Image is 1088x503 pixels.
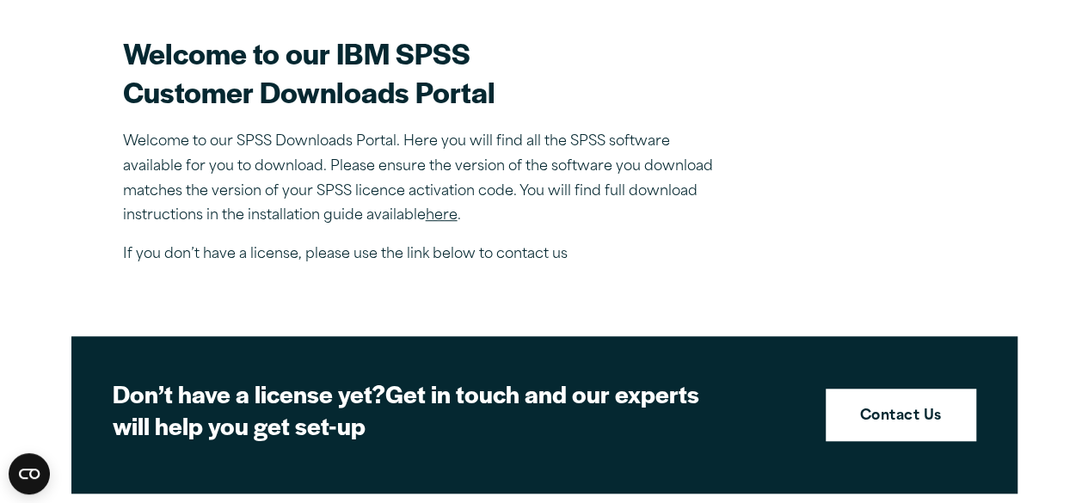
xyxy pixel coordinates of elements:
a: Contact Us [826,389,976,442]
h2: Get in touch and our experts will help you get set-up [113,377,715,442]
p: Welcome to our SPSS Downloads Portal. Here you will find all the SPSS software available for you ... [123,130,725,229]
strong: Contact Us [860,406,942,428]
p: If you don’t have a license, please use the link below to contact us [123,242,725,267]
a: here [426,209,458,223]
strong: Don’t have a license yet? [113,376,385,410]
button: Open CMP widget [9,453,50,494]
h2: Welcome to our IBM SPSS Customer Downloads Portal [123,34,725,111]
